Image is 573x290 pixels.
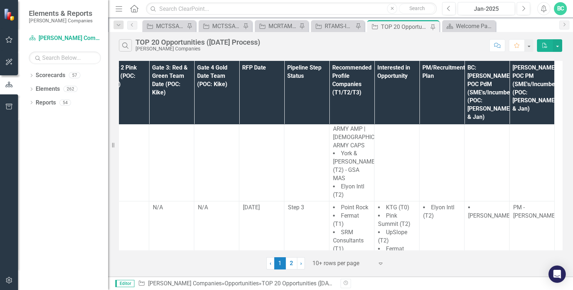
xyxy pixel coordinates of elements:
div: N/A [108,204,145,212]
span: Fermat (T1) [378,245,404,260]
div: MCRTAMS-ILD-GSA-217824 (MARINE CORPS RANGES AND TRAINING AREA MANAGEMENT SYSTEMS) [268,22,297,31]
span: KTG (T0) [386,204,409,211]
div: 262 [63,86,77,92]
span: York & [PERSON_NAME] (T2) - GSA MAS [333,150,376,182]
span: Pink Summit (T2) [378,212,410,227]
div: Jan-2025 [460,5,512,13]
span: › [300,260,302,267]
span: Fermat (T1) [333,212,359,227]
div: Welcome Page [456,22,494,31]
a: MCTSSA SME-MCSC-241078 (MARINE CORPS TACTICAL SYSTEMS SUPPORT ACTIVITY SUBJECT MATTER EXPERTS) [144,22,185,31]
span: Elyon Intl (T2) [333,183,364,198]
span: 1 [274,257,286,269]
span: SRM Consultants (T1) [333,229,364,252]
small: [PERSON_NAME] Companies [29,18,93,23]
span: [PERSON_NAME] Consulting (T2) - CIO-SP3 | SEC-OIT | STARS III | [DEMOGRAPHIC_DATA] ARMY ITES 3S |... [333,51,392,148]
div: TOP 20 Opportunities ([DATE] Process) [381,22,428,31]
span: Elements & Reports [29,9,93,18]
div: N/A [153,204,190,212]
div: RTAMS-ILD-226717 (RANGE AND TRAINING AREA MANAGEMENT RTAM SUPPORT SERVICES) [325,22,354,31]
div: MCTSSA NIS-240491: MARINE CORPS TACTICAL SYSTEMS SUPPORT ACTIVITY NETWORK INFRASTRUCTURE SERVICES [212,22,241,31]
span: [PERSON_NAME] [468,212,511,219]
span: UpSlope (T2) [378,229,407,244]
a: Opportunities [225,280,259,287]
img: ClearPoint Strategy [4,8,16,21]
a: Scorecards [36,71,65,80]
span: [DATE] [243,204,260,211]
input: Search Below... [29,52,101,64]
span: Search [409,5,425,11]
span: Elyon Intl (T2) [423,204,454,219]
a: Elements [36,85,60,93]
div: [PERSON_NAME] Companies [136,46,260,52]
span: Point Rock [341,204,368,211]
span: Step 3 [288,204,304,211]
span: Editor [115,280,134,287]
a: 2 [286,257,297,269]
div: Open Intercom Messenger [548,266,566,283]
a: [PERSON_NAME] Companies [148,280,222,287]
button: BC [554,2,567,15]
div: MCTSSA SME-MCSC-241078 (MARINE CORPS TACTICAL SYSTEMS SUPPORT ACTIVITY SUBJECT MATTER EXPERTS) [156,22,185,31]
a: MCTSSA NIS-240491: MARINE CORPS TACTICAL SYSTEMS SUPPORT ACTIVITY NETWORK INFRASTRUCTURE SERVICES [200,22,241,31]
div: 54 [59,99,71,106]
div: TOP 20 Opportunities ([DATE] Process) [262,280,360,287]
button: Search [399,4,435,14]
span: PM - [PERSON_NAME] [513,204,556,219]
a: MCRTAMS-ILD-GSA-217824 (MARINE CORPS RANGES AND TRAINING AREA MANAGEMENT SYSTEMS) [257,22,297,31]
a: Reports [36,99,56,107]
a: [PERSON_NAME] Companies [29,34,101,43]
span: ‹ [270,260,271,267]
a: Welcome Page [444,22,494,31]
input: Search ClearPoint... [146,3,437,15]
div: N/A [198,204,235,212]
div: TOP 20 Opportunities ([DATE] Process) [136,38,260,46]
div: » » [138,280,335,288]
a: RTAMS-ILD-226717 (RANGE AND TRAINING AREA MANAGEMENT RTAM SUPPORT SERVICES) [313,22,354,31]
div: 57 [69,72,80,79]
button: Jan-2025 [458,2,515,15]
